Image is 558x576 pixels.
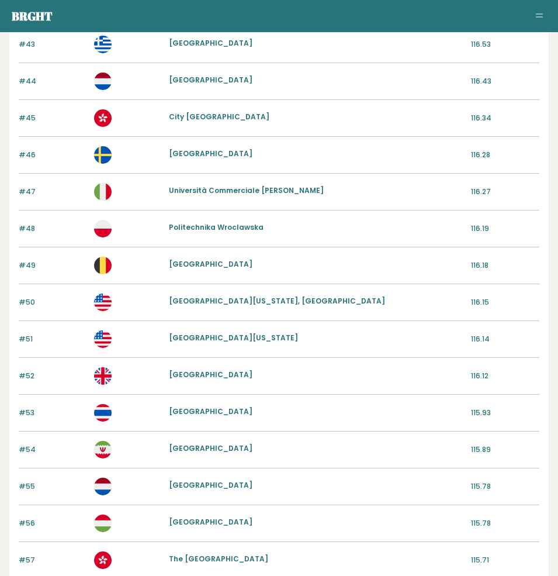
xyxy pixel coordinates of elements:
a: [GEOGRAPHIC_DATA] [169,443,252,453]
p: #43 [19,39,87,50]
p: #55 [19,481,87,492]
img: gr.svg [94,36,112,53]
button: Toggle navigation [532,9,546,23]
p: #47 [19,187,87,197]
p: 116.12 [471,371,539,381]
p: 115.78 [471,481,539,492]
p: #44 [19,76,87,87]
p: #51 [19,334,87,344]
img: nl.svg [94,73,112,90]
img: se.svg [94,146,112,164]
img: gb.svg [94,367,112,385]
p: 116.34 [471,113,539,123]
a: [GEOGRAPHIC_DATA] [169,38,252,48]
img: hu.svg [94,515,112,532]
a: [GEOGRAPHIC_DATA][US_STATE], [GEOGRAPHIC_DATA] [169,296,385,306]
p: 115.93 [471,408,539,418]
img: it.svg [94,183,112,201]
p: #57 [19,555,87,565]
p: #45 [19,113,87,123]
a: The [GEOGRAPHIC_DATA] [169,554,268,564]
p: 116.14 [471,334,539,344]
p: #49 [19,260,87,271]
p: 116.53 [471,39,539,50]
p: #50 [19,297,87,308]
img: nl.svg [94,478,112,495]
a: [GEOGRAPHIC_DATA][US_STATE] [169,333,298,343]
p: 115.71 [471,555,539,565]
p: 115.78 [471,518,539,529]
p: 116.43 [471,76,539,87]
p: #46 [19,150,87,160]
a: [GEOGRAPHIC_DATA] [169,149,252,158]
p: 116.27 [471,187,539,197]
a: [GEOGRAPHIC_DATA] [169,480,252,490]
p: #53 [19,408,87,418]
p: 116.15 [471,297,539,308]
a: Politechnika Wroclawska [169,222,264,232]
p: 116.19 [471,223,539,234]
p: #54 [19,444,87,455]
img: hk.svg [94,551,112,569]
img: us.svg [94,330,112,348]
img: us.svg [94,294,112,311]
img: be.svg [94,257,112,274]
a: Brght [12,8,53,24]
img: pl.svg [94,220,112,237]
img: ir.svg [94,441,112,458]
p: #48 [19,223,87,234]
a: Università Commerciale [PERSON_NAME] [169,185,324,195]
p: 116.18 [471,260,539,271]
a: [GEOGRAPHIC_DATA] [169,517,252,527]
img: hk.svg [94,109,112,127]
p: #52 [19,371,87,381]
p: 115.89 [471,444,539,455]
a: City [GEOGRAPHIC_DATA] [169,112,269,122]
p: #56 [19,518,87,529]
a: [GEOGRAPHIC_DATA] [169,259,252,269]
img: th.svg [94,404,112,422]
a: [GEOGRAPHIC_DATA] [169,370,252,380]
a: [GEOGRAPHIC_DATA] [169,75,252,85]
p: 116.28 [471,150,539,160]
a: [GEOGRAPHIC_DATA] [169,406,252,416]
